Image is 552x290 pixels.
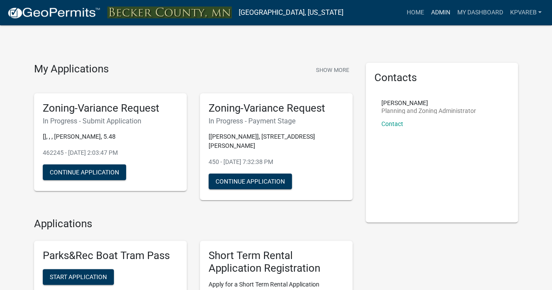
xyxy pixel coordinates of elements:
[312,63,353,77] button: Show More
[34,63,109,76] h4: My Applications
[34,218,353,230] h4: Applications
[381,100,476,106] p: [PERSON_NAME]
[209,249,344,275] h5: Short Term Rental Application Registration
[427,4,453,21] a: Admin
[381,108,476,114] p: Planning and Zoning Administrator
[239,5,343,20] a: [GEOGRAPHIC_DATA], [US_STATE]
[381,120,403,127] a: Contact
[403,4,427,21] a: Home
[43,164,126,180] button: Continue Application
[43,148,178,157] p: 462245 - [DATE] 2:03:47 PM
[107,7,232,18] img: Becker County, Minnesota
[506,4,545,21] a: kpvareb
[43,117,178,125] h6: In Progress - Submit Application
[50,273,107,280] span: Start Application
[43,269,114,285] button: Start Application
[209,132,344,150] p: [[PERSON_NAME]], [STREET_ADDRESS][PERSON_NAME]
[374,72,510,84] h5: Contacts
[453,4,506,21] a: My Dashboard
[209,174,292,189] button: Continue Application
[209,117,344,125] h6: In Progress - Payment Stage
[209,280,344,289] p: Apply for a Short Term Rental Application
[209,102,344,115] h5: Zoning-Variance Request
[43,132,178,141] p: [], , , [PERSON_NAME], 5.48
[43,102,178,115] h5: Zoning-Variance Request
[43,249,178,262] h5: Parks&Rec Boat Tram Pass
[209,157,344,167] p: 450 - [DATE] 7:32:38 PM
